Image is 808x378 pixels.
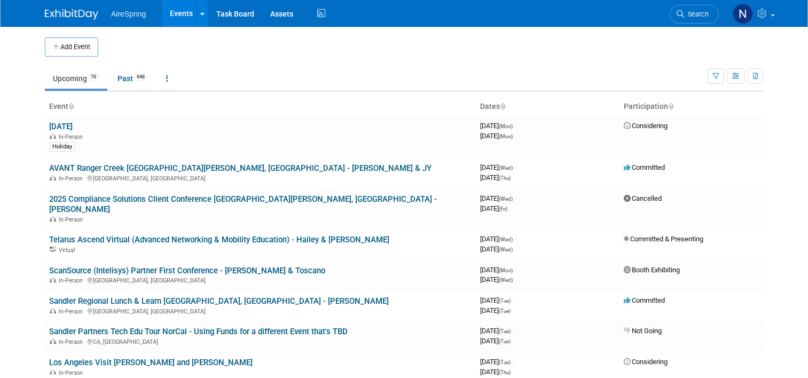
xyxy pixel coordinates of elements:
span: [DATE] [480,132,513,140]
span: (Wed) [499,237,513,242]
span: [DATE] [480,358,514,366]
div: CA, [GEOGRAPHIC_DATA] [49,337,472,345]
a: Telarus Ascend Virtual (Advanced Networking & Mobility Education) - Hailey & [PERSON_NAME] [49,235,389,245]
span: [DATE] [480,368,511,376]
span: [DATE] [480,235,516,243]
img: ExhibitDay [45,9,98,20]
img: In-Person Event [50,338,56,344]
span: Committed [624,163,665,171]
a: Los Angeles Visit [PERSON_NAME] and [PERSON_NAME] [49,358,253,367]
span: [DATE] [480,163,516,171]
span: (Tue) [499,338,511,344]
a: ScanSource (Intelisys) Partner First Conference - [PERSON_NAME] & Toscano [49,266,325,275]
span: 79 [88,73,99,81]
img: Natalie Pyron [733,4,753,24]
img: In-Person Event [50,216,56,222]
span: - [514,194,516,202]
span: Cancelled [624,194,662,202]
span: (Tue) [499,308,511,314]
span: (Tue) [499,359,511,365]
a: Search [670,5,719,23]
span: AireSpring [111,10,146,18]
span: (Wed) [499,277,513,283]
button: Add Event [45,37,98,57]
img: Virtual Event [50,247,56,252]
span: Virtual [59,247,78,254]
span: [DATE] [480,327,514,335]
span: (Thu) [499,175,511,181]
span: (Thu) [499,369,511,375]
img: In-Person Event [50,175,56,180]
a: Sort by Participation Type [668,102,673,111]
a: Sandler Partners Tech Edu Tour NorCal - Using Funds for a different Event that's TBD [49,327,348,336]
a: Past948 [109,68,156,89]
span: Committed [624,296,665,304]
div: [GEOGRAPHIC_DATA], [GEOGRAPHIC_DATA] [49,306,472,315]
span: (Wed) [499,196,513,202]
span: [DATE] [480,266,516,274]
span: [DATE] [480,306,511,314]
span: (Tue) [499,328,511,334]
span: - [512,358,514,366]
span: Search [684,10,709,18]
a: 2025 Compliance Solutions Client Conference [GEOGRAPHIC_DATA][PERSON_NAME], [GEOGRAPHIC_DATA] - [... [49,194,437,214]
span: [DATE] [480,337,511,345]
a: Sort by Event Name [68,102,74,111]
th: Event [45,98,476,116]
th: Participation [619,98,763,116]
span: (Mon) [499,133,513,139]
span: (Mon) [499,267,513,273]
img: In-Person Event [50,369,56,375]
span: [DATE] [480,204,507,212]
span: - [514,266,516,274]
span: 948 [134,73,148,81]
div: Holiday [49,142,75,152]
span: (Fri) [499,206,507,212]
span: In-Person [59,308,86,315]
span: Booth Exhibiting [624,266,680,274]
a: [DATE] [49,122,73,131]
span: (Wed) [499,165,513,171]
a: Sandler Regional Lunch & Learn [GEOGRAPHIC_DATA], [GEOGRAPHIC_DATA] - [PERSON_NAME] [49,296,389,306]
span: Considering [624,122,668,130]
a: Sort by Start Date [500,102,505,111]
span: (Mon) [499,123,513,129]
span: Not Going [624,327,662,335]
span: [DATE] [480,194,516,202]
span: - [514,122,516,130]
span: - [514,235,516,243]
th: Dates [476,98,619,116]
span: In-Person [59,133,86,140]
span: Considering [624,358,668,366]
span: In-Person [59,369,86,376]
span: In-Person [59,216,86,223]
span: (Wed) [499,247,513,253]
span: In-Person [59,175,86,182]
span: In-Person [59,277,86,284]
span: (Tue) [499,298,511,304]
span: [DATE] [480,122,516,130]
span: [DATE] [480,296,514,304]
div: [GEOGRAPHIC_DATA], [GEOGRAPHIC_DATA] [49,174,472,182]
span: Committed & Presenting [624,235,703,243]
span: - [512,296,514,304]
a: Upcoming79 [45,68,107,89]
span: - [512,327,514,335]
img: In-Person Event [50,308,56,313]
span: [DATE] [480,275,513,283]
img: In-Person Event [50,277,56,282]
img: In-Person Event [50,133,56,139]
a: AVANT Ranger Creek [GEOGRAPHIC_DATA][PERSON_NAME], [GEOGRAPHIC_DATA] - [PERSON_NAME] & JY [49,163,432,173]
span: [DATE] [480,174,511,182]
span: [DATE] [480,245,513,253]
span: In-Person [59,338,86,345]
span: - [514,163,516,171]
div: [GEOGRAPHIC_DATA], [GEOGRAPHIC_DATA] [49,275,472,284]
